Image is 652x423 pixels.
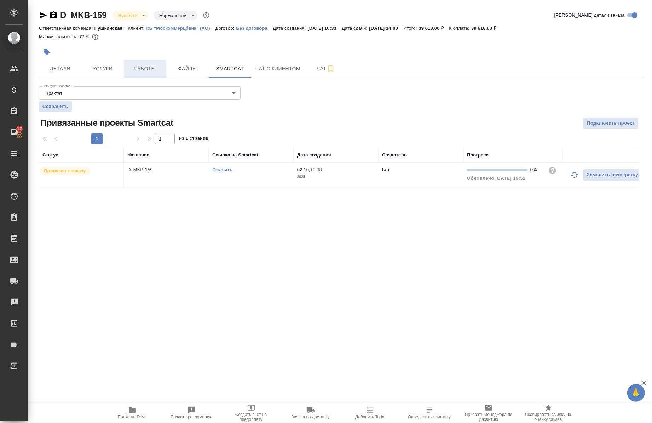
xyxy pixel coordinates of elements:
p: 39 618,00 ₽ [419,25,449,31]
button: В работе [116,12,139,18]
p: Ответственная команда: [39,25,94,31]
button: Подключить проект [583,117,639,130]
span: Призвать менеджера по развитию [463,412,514,422]
div: Трактат [39,86,241,100]
a: Без договора [236,25,273,31]
p: 77% [79,34,90,39]
span: Папка на Drive [118,415,147,419]
span: Детали [43,64,77,73]
span: Сохранить [42,103,68,110]
span: Добавить Todo [355,415,384,419]
p: Дата создания: [273,25,307,31]
a: Открыть [212,167,232,172]
div: Прогресс [467,152,489,159]
p: 02.10, [297,167,310,172]
button: Заменить разверстку [583,169,642,181]
span: Услуги [86,64,120,73]
span: Обновлено [DATE] 19:52 [467,176,526,181]
span: Определить тематику [408,415,451,419]
a: 12 [2,124,27,141]
span: Привязанные проекты Smartcat [39,117,173,128]
button: Призвать менеджера по развитию [459,403,519,423]
span: Заменить разверстку [587,171,638,179]
div: Статус [42,152,58,159]
button: Папка на Drive [103,403,162,423]
span: Создать счет на предоплату [226,412,277,422]
p: 2025 [297,173,375,181]
span: Заявка на доставку [291,415,329,419]
span: Чат [309,64,343,73]
button: Создать рекламацию [162,403,221,423]
button: Добавить тэг [39,44,54,60]
a: КБ "Москоммерцбанк" (АО) [146,25,215,31]
span: Чат с клиентом [255,64,300,73]
button: Сохранить [39,101,72,112]
button: Нормальный [157,12,189,18]
button: Скопировать ссылку на оценку заказа [519,403,578,423]
svg: Подписаться [327,64,335,73]
p: Дата сдачи: [342,25,369,31]
p: Клиент: [128,25,146,31]
p: Итого: [403,25,419,31]
button: Обновить прогресс [566,166,583,183]
button: Определить тематику [400,403,459,423]
button: Скопировать ссылку [49,11,58,19]
p: Бот [382,167,390,172]
div: Создатель [382,152,407,159]
button: Скопировать ссылку для ЯМессенджера [39,11,47,19]
a: D_MKB-159 [60,10,107,20]
div: В работе [154,11,197,20]
p: [DATE] 10:33 [307,25,342,31]
div: Название [127,152,149,159]
p: D_MKB-159 [127,166,205,173]
span: 🙏 [630,385,642,400]
p: Привязан к заказу [44,167,86,175]
button: Трактат [44,90,64,96]
span: из 1 страниц [179,134,209,144]
p: К оплате: [449,25,472,31]
span: Создать рекламацию [171,415,213,419]
p: Маржинальность: [39,34,79,39]
span: Файлы [171,64,204,73]
div: Ссылка на Smartcat [212,152,258,159]
button: Создать счет на предоплату [221,403,281,423]
span: Smartcat [213,64,247,73]
span: Подключить проект [587,119,635,127]
p: [DATE] 14:00 [369,25,404,31]
button: 🙏 [627,384,645,402]
button: Заявка на доставку [281,403,340,423]
div: 0% [530,166,543,173]
p: Пушкинская [94,25,128,31]
div: В работе [112,11,148,20]
button: Добавить Todo [340,403,400,423]
p: 10:38 [310,167,322,172]
button: Доп статусы указывают на важность/срочность заказа [202,11,211,20]
span: Скопировать ссылку на оценку заказа [523,412,574,422]
div: Дата создания [297,152,331,159]
p: 39 618,00 ₽ [471,25,502,31]
span: [PERSON_NAME] детали заказа [554,12,625,19]
p: Договор: [215,25,236,31]
span: 12 [13,125,26,132]
span: Работы [128,64,162,73]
